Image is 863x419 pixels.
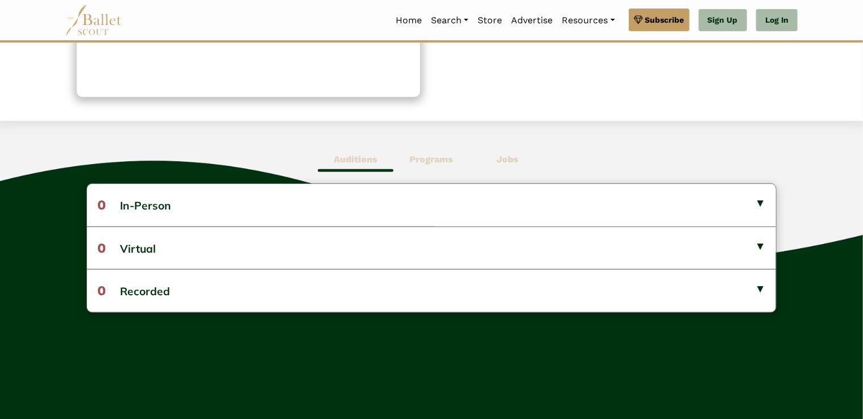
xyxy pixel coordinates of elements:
[391,9,426,32] a: Home
[97,197,106,213] span: 0
[334,154,377,165] b: Auditions
[507,9,557,32] a: Advertise
[756,9,798,32] a: Log In
[699,9,747,32] a: Sign Up
[634,14,643,26] img: gem.svg
[645,14,684,26] span: Subscribe
[97,283,106,299] span: 0
[87,269,776,312] button: 0Recorded
[87,184,776,226] button: 0In-Person
[409,154,453,165] b: Programs
[629,9,690,31] a: Subscribe
[426,9,473,32] a: Search
[473,9,507,32] a: Store
[87,227,776,269] button: 0Virtual
[496,154,518,165] b: Jobs
[557,9,619,32] a: Resources
[97,240,106,256] span: 0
